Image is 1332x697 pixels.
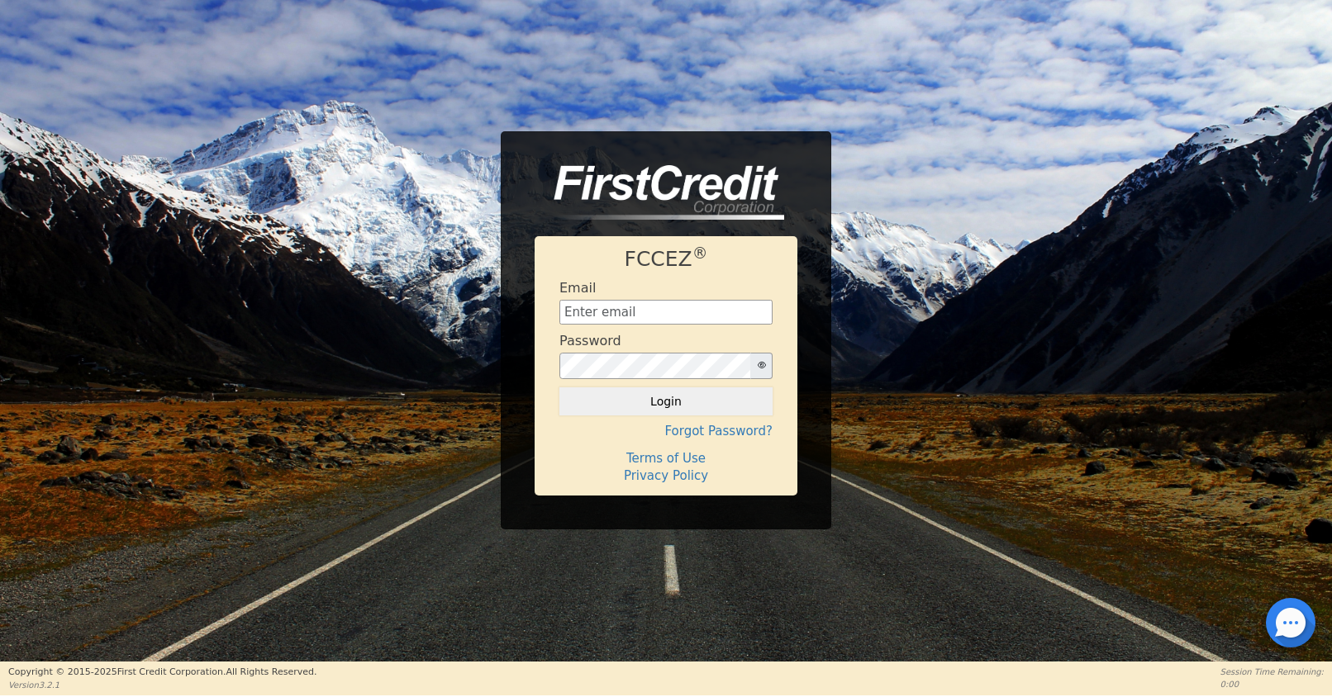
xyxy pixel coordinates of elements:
[559,451,773,466] h4: Terms of Use
[692,244,708,262] sup: ®
[8,679,316,691] p: Version 3.2.1
[559,387,773,415] button: Login
[226,666,316,677] span: All Rights Reserved.
[559,300,773,325] input: Enter email
[1220,678,1324,690] p: 0:00
[559,333,621,348] h4: Password
[559,424,773,439] h4: Forgot Password?
[559,353,751,379] input: password
[559,468,773,483] h4: Privacy Policy
[559,247,773,272] h1: FCCEZ
[559,280,596,296] h4: Email
[8,666,316,680] p: Copyright © 2015- 2025 First Credit Corporation.
[535,165,784,220] img: logo-CMu_cnol.png
[1220,666,1324,678] p: Session Time Remaining:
